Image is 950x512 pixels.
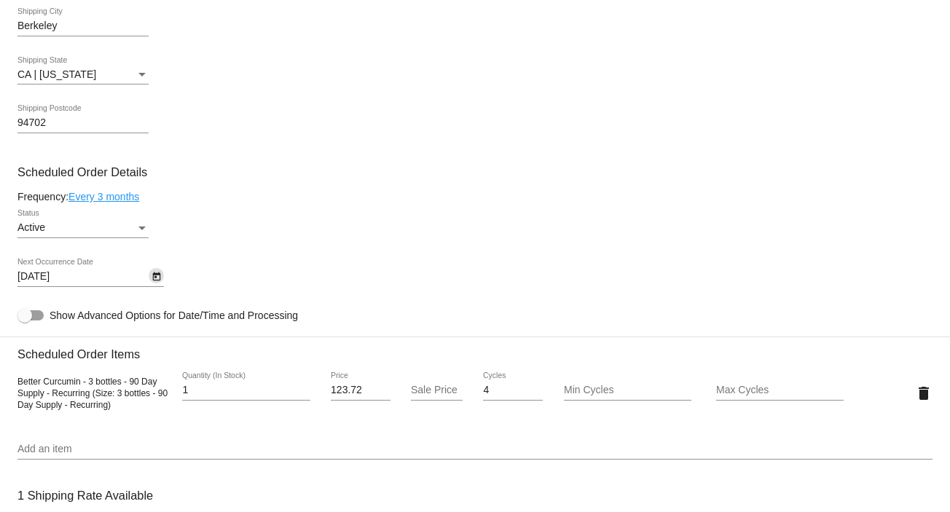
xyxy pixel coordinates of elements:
[149,268,164,283] button: Open calendar
[17,221,45,233] span: Active
[17,271,149,283] input: Next Occurrence Date
[17,222,149,234] mat-select: Status
[716,385,844,396] input: Max Cycles
[483,385,543,396] input: Cycles
[17,69,149,81] mat-select: Shipping State
[182,385,310,396] input: Quantity (In Stock)
[915,385,933,402] mat-icon: delete
[564,385,691,396] input: Min Cycles
[17,336,933,361] h3: Scheduled Order Items
[17,191,933,202] div: Frequency:
[17,165,933,179] h3: Scheduled Order Details
[17,480,153,511] h3: 1 Shipping Rate Available
[17,20,149,32] input: Shipping City
[17,377,168,410] span: Better Curcumin - 3 bottles - 90 Day Supply - Recurring (Size: 3 bottles - 90 Day Supply - Recurr...
[331,385,390,396] input: Price
[17,444,933,455] input: Add an item
[68,191,139,202] a: Every 3 months
[17,117,149,129] input: Shipping Postcode
[50,308,298,323] span: Show Advanced Options for Date/Time and Processing
[411,385,462,396] input: Sale Price
[17,68,96,80] span: CA | [US_STATE]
